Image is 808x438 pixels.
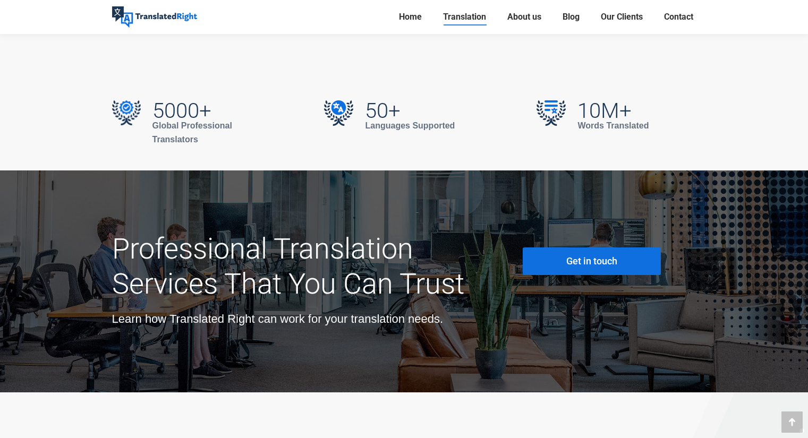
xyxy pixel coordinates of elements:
[661,10,696,24] a: Contact
[577,121,649,130] strong: Words Translated
[504,10,545,24] a: About us
[112,6,197,28] img: Translated Right
[566,256,617,267] span: Get in touch
[537,100,566,126] img: 10M+
[112,231,491,302] h2: Professional Translation Services That You Can Trust
[152,103,271,119] h2: 5000+
[598,10,646,24] a: Our Clients
[664,12,693,22] span: Contact
[399,12,422,22] span: Home
[112,312,491,326] div: Learn how Translated Right can work for your translation needs.
[365,121,455,130] strong: Languages Supported
[559,10,583,24] a: Blog
[601,12,643,22] span: Our Clients
[440,10,489,24] a: Translation
[112,100,141,125] img: 5000+
[324,100,353,126] img: 50+
[365,103,455,119] h2: 50+
[396,10,425,24] a: Home
[523,247,661,275] a: Get in touch
[507,12,541,22] span: About us
[577,103,649,119] h2: 10M+
[563,12,580,22] span: Blog
[443,12,486,22] span: Translation
[152,121,232,144] strong: Global Professional Translators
